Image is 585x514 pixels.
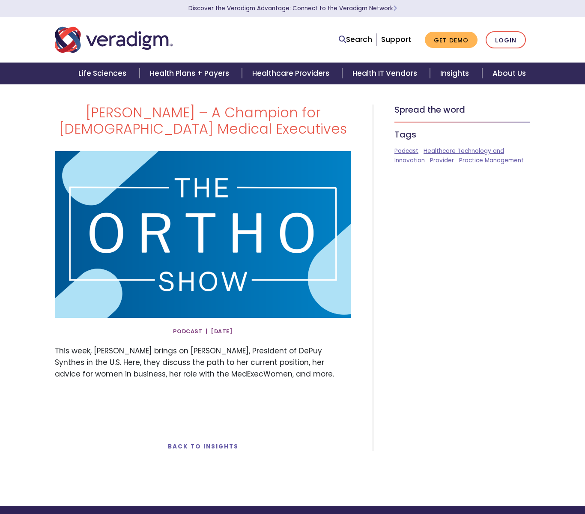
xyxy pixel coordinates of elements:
a: About Us [482,63,536,84]
a: Discover the Veradigm Advantage: Connect to the Veradigm NetworkLearn More [188,4,397,12]
a: Search [339,34,372,45]
h1: [PERSON_NAME] – A Champion for [DEMOGRAPHIC_DATA] Medical Executives [55,105,351,137]
a: Back to Insights [168,442,239,451]
a: Login [486,31,526,49]
iframe: Blubrry Podcast Player [55,394,351,411]
a: Healthcare Providers [242,63,342,84]
a: Get Demo [425,32,478,48]
p: This week, [PERSON_NAME] brings on [PERSON_NAME], President of DePuy Synthes in the U.S. Here, th... [55,345,351,380]
a: Health Plans + Payers [140,63,242,84]
a: Healthcare Technology and Innovation [394,147,504,164]
a: Podcast [394,147,418,155]
a: Life Sciences [68,63,139,84]
img: Veradigm logo [55,26,173,54]
h5: Spread the word [394,105,530,115]
a: Support [381,34,411,45]
span: Podcast | [DATE] [173,325,233,338]
a: Health IT Vendors [342,63,430,84]
a: Insights [430,63,482,84]
a: Practice Management [459,156,524,164]
a: Provider [430,156,454,164]
h5: Tags [394,129,530,140]
span: Learn More [393,4,397,12]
